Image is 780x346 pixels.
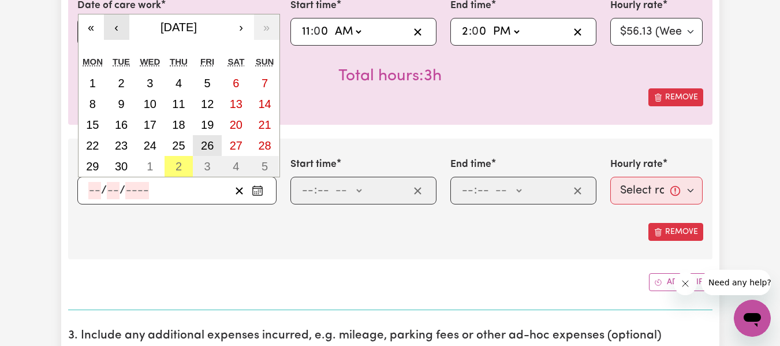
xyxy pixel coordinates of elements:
iframe: Button to launch messaging window [734,300,771,337]
span: / [120,184,125,197]
h2: 3. Include any additional expenses incurred, e.g. mileage, parking fees or other ad-hoc expenses ... [68,329,712,343]
abbr: September 11, 2025 [172,98,185,110]
button: September 8, 2025 [79,94,107,114]
button: October 4, 2025 [222,156,251,177]
abbr: September 22, 2025 [86,139,99,152]
label: End time [450,157,491,172]
abbr: October 2, 2025 [176,160,182,173]
abbr: September 23, 2025 [115,139,128,152]
button: September 20, 2025 [222,114,251,135]
input: -- [301,182,314,199]
button: Remove this shift [648,223,703,241]
abbr: September 5, 2025 [204,77,211,90]
button: Add another shift [649,273,712,291]
abbr: September 29, 2025 [86,160,99,173]
button: September 19, 2025 [193,114,222,135]
abbr: September 3, 2025 [147,77,153,90]
abbr: September 6, 2025 [233,77,239,90]
abbr: Monday [83,57,103,66]
abbr: Saturday [227,57,244,66]
abbr: Friday [200,57,214,66]
abbr: October 3, 2025 [204,160,211,173]
abbr: September 15, 2025 [86,118,99,131]
abbr: September 27, 2025 [230,139,242,152]
button: September 11, 2025 [165,94,193,114]
button: October 5, 2025 [251,156,279,177]
button: Remove this shift [648,88,703,106]
button: September 23, 2025 [107,135,136,156]
input: -- [472,23,487,40]
button: October 2, 2025 [165,156,193,177]
button: September 30, 2025 [107,156,136,177]
abbr: September 28, 2025 [258,139,271,152]
abbr: September 19, 2025 [201,118,214,131]
button: September 26, 2025 [193,135,222,156]
iframe: Message from company [701,270,771,295]
span: Total hours worked: 3 hours [338,68,442,84]
button: September 2, 2025 [107,73,136,94]
abbr: September 12, 2025 [201,98,214,110]
button: September 28, 2025 [251,135,279,156]
abbr: September 17, 2025 [144,118,156,131]
input: -- [477,182,490,199]
button: September 3, 2025 [136,73,165,94]
abbr: September 16, 2025 [115,118,128,131]
input: -- [461,23,469,40]
button: September 6, 2025 [222,73,251,94]
abbr: September 8, 2025 [89,98,96,110]
input: -- [107,182,120,199]
input: -- [461,182,474,199]
span: : [469,25,472,38]
button: September 15, 2025 [79,114,107,135]
abbr: Wednesday [140,57,160,66]
input: -- [317,182,330,199]
abbr: September 21, 2025 [258,118,271,131]
abbr: October 5, 2025 [262,160,268,173]
button: September 17, 2025 [136,114,165,135]
abbr: September 20, 2025 [230,118,242,131]
abbr: Thursday [170,57,188,66]
span: : [311,25,314,38]
button: Clear date [230,182,248,199]
input: -- [314,23,329,40]
iframe: Close message [674,272,697,295]
input: -- [301,23,311,40]
abbr: September 4, 2025 [176,77,182,90]
label: Date of care work [77,157,161,172]
button: September 7, 2025 [251,73,279,94]
button: September 10, 2025 [136,94,165,114]
button: October 1, 2025 [136,156,165,177]
button: September 9, 2025 [107,94,136,114]
button: » [254,14,279,40]
abbr: Sunday [256,57,274,66]
button: Enter the date of care work [248,182,267,199]
abbr: September 9, 2025 [118,98,124,110]
abbr: September 2, 2025 [118,77,124,90]
button: September 21, 2025 [251,114,279,135]
span: [DATE] [161,21,197,34]
button: September 5, 2025 [193,73,222,94]
span: 0 [314,26,320,38]
abbr: September 1, 2025 [89,77,96,90]
button: September 1, 2025 [79,73,107,94]
button: September 13, 2025 [222,94,251,114]
abbr: October 4, 2025 [233,160,239,173]
button: September 22, 2025 [79,135,107,156]
input: -- [88,182,101,199]
abbr: September 10, 2025 [144,98,156,110]
abbr: September 13, 2025 [230,98,242,110]
abbr: September 26, 2025 [201,139,214,152]
button: September 16, 2025 [107,114,136,135]
abbr: September 18, 2025 [172,118,185,131]
abbr: September 14, 2025 [258,98,271,110]
abbr: September 30, 2025 [115,160,128,173]
input: ---- [125,182,149,199]
abbr: Tuesday [113,57,130,66]
abbr: September 24, 2025 [144,139,156,152]
button: September 24, 2025 [136,135,165,156]
abbr: September 7, 2025 [262,77,268,90]
button: September 14, 2025 [251,94,279,114]
button: September 25, 2025 [165,135,193,156]
span: 0 [472,26,479,38]
button: September 12, 2025 [193,94,222,114]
